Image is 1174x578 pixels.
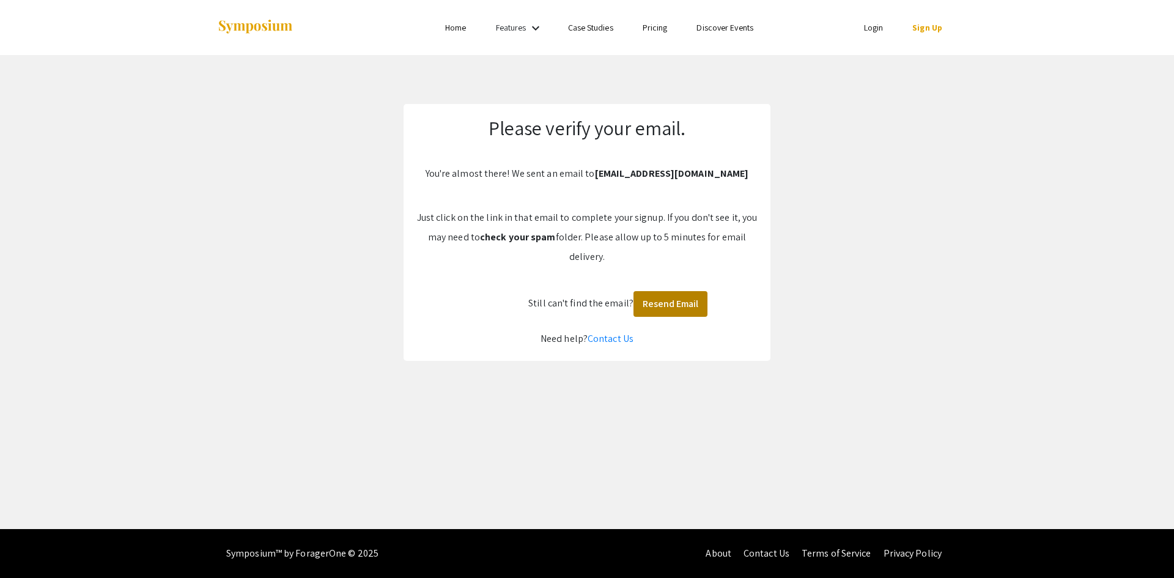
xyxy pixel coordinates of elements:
img: Symposium by ForagerOne [217,19,293,35]
a: Discover Events [696,22,753,33]
div: You're almost there! We sent an email to Still can't find the email? [404,104,770,361]
a: Case Studies [568,22,613,33]
h2: Please verify your email. [416,116,758,139]
a: Sign Up [912,22,942,33]
a: Home [445,22,466,33]
a: Contact Us [744,547,789,560]
a: Contact Us [588,332,633,345]
b: check your spam [480,231,556,243]
a: Login [864,22,884,33]
a: Privacy Policy [884,547,942,560]
div: Symposium™ by ForagerOne © 2025 [226,529,378,578]
p: Just click on the link in that email to complete your signup. If you don't see it, you may need t... [416,208,758,267]
button: Resend Email [633,291,707,317]
div: Need help? [416,329,758,349]
a: Pricing [643,22,668,33]
a: Features [496,22,526,33]
iframe: Chat [9,523,52,569]
b: [EMAIL_ADDRESS][DOMAIN_NAME] [595,167,749,180]
mat-icon: Expand Features list [528,21,543,35]
a: Terms of Service [802,547,871,560]
a: About [706,547,731,560]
